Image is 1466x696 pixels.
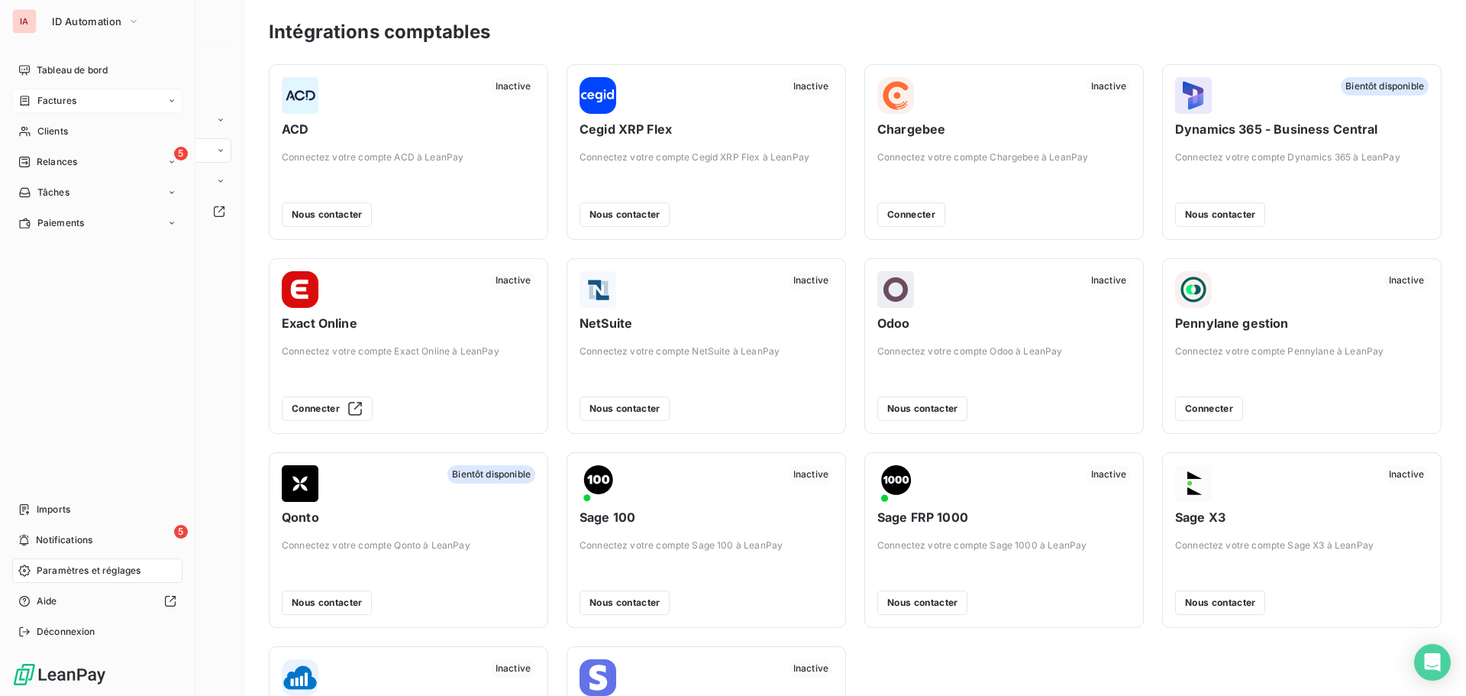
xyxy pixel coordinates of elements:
[580,202,670,227] button: Nous contacter
[282,151,535,164] span: Connectez votre compte ACD à LeanPay
[37,186,69,199] span: Tâches
[580,271,616,308] img: NetSuite logo
[877,508,1131,526] span: Sage FRP 1000
[36,533,92,547] span: Notifications
[580,591,670,615] button: Nous contacter
[12,58,182,83] a: Tableau de bord
[12,180,182,205] a: Tâches
[580,314,833,332] span: NetSuite
[37,564,140,578] span: Paramètres et réglages
[37,155,77,169] span: Relances
[12,211,182,235] a: Paiements
[877,151,1131,164] span: Connectez votre compte Chargebee à LeanPay
[877,271,914,308] img: Odoo logo
[37,94,76,108] span: Factures
[282,508,535,526] span: Qonto
[1175,314,1429,332] span: Pennylane gestion
[877,591,967,615] button: Nous contacter
[1087,77,1131,95] span: Inactive
[174,525,188,539] span: 5
[282,271,318,308] img: Exact Online logo
[580,397,670,421] button: Nous contacter
[1175,271,1212,308] img: Pennylane gestion logo
[1414,644,1451,681] div: Open Intercom Messenger
[789,77,833,95] span: Inactive
[877,314,1131,332] span: Odoo
[491,271,535,290] span: Inactive
[282,659,318,696] img: Sellsy logo
[1384,465,1429,484] span: Inactive
[580,345,833,358] span: Connectez votre compte NetSuite à LeanPay
[12,558,182,583] a: Paramètres et réglages
[877,202,945,227] button: Connecter
[580,539,833,552] span: Connectez votre compte Sage 100 à LeanPay
[37,503,70,516] span: Imports
[789,465,833,484] span: Inactive
[282,202,372,227] button: Nous contacter
[491,77,535,95] span: Inactive
[1175,465,1212,502] img: Sage X3 logo
[12,9,37,34] div: IA
[52,15,121,28] span: ID Automation
[1175,591,1265,615] button: Nous contacter
[580,659,616,696] img: Stripe Billing logo
[877,345,1131,358] span: Connectez votre compte Odoo à LeanPay
[1175,397,1243,421] button: Connecter
[1175,77,1212,114] img: Dynamics 365 - Business Central logo
[877,539,1131,552] span: Connectez votre compte Sage 1000 à LeanPay
[877,77,914,114] img: Chargebee logo
[1175,539,1429,552] span: Connectez votre compte Sage X3 à LeanPay
[1384,271,1429,290] span: Inactive
[282,314,535,332] span: Exact Online
[282,539,535,552] span: Connectez votre compte Qonto à LeanPay
[269,18,490,46] h3: Intégrations comptables
[12,119,182,144] a: Clients
[580,465,616,502] img: Sage 100 logo
[877,397,967,421] button: Nous contacter
[580,151,833,164] span: Connectez votre compte Cegid XRP Flex à LeanPay
[174,147,188,160] span: 5
[12,497,182,522] a: Imports
[1175,345,1429,358] span: Connectez votre compte Pennylane à LeanPay
[1175,508,1429,526] span: Sage X3
[789,271,833,290] span: Inactive
[37,216,84,230] span: Paiements
[1087,465,1131,484] span: Inactive
[789,659,833,678] span: Inactive
[37,63,108,77] span: Tableau de bord
[37,594,57,608] span: Aide
[37,125,68,138] span: Clients
[447,465,535,484] span: Bientôt disponible
[37,625,95,639] span: Déconnexion
[1175,151,1429,164] span: Connectez votre compte Dynamics 365 à LeanPay
[877,465,914,502] img: Sage FRP 1000 logo
[580,508,833,526] span: Sage 100
[282,591,372,615] button: Nous contacter
[282,397,373,421] button: Connecter
[282,120,535,138] span: ACD
[12,662,107,687] img: Logo LeanPay
[282,345,535,358] span: Connectez votre compte Exact Online à LeanPay
[491,659,535,678] span: Inactive
[580,120,833,138] span: Cegid XRP Flex
[580,77,616,114] img: Cegid XRP Flex logo
[282,465,318,502] img: Qonto logo
[12,89,182,113] a: Factures
[1087,271,1131,290] span: Inactive
[877,120,1131,138] span: Chargebee
[1175,120,1429,138] span: Dynamics 365 - Business Central
[1175,202,1265,227] button: Nous contacter
[12,150,182,174] a: 5Relances
[282,77,318,114] img: ACD logo
[12,589,182,613] a: Aide
[1341,77,1429,95] span: Bientôt disponible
